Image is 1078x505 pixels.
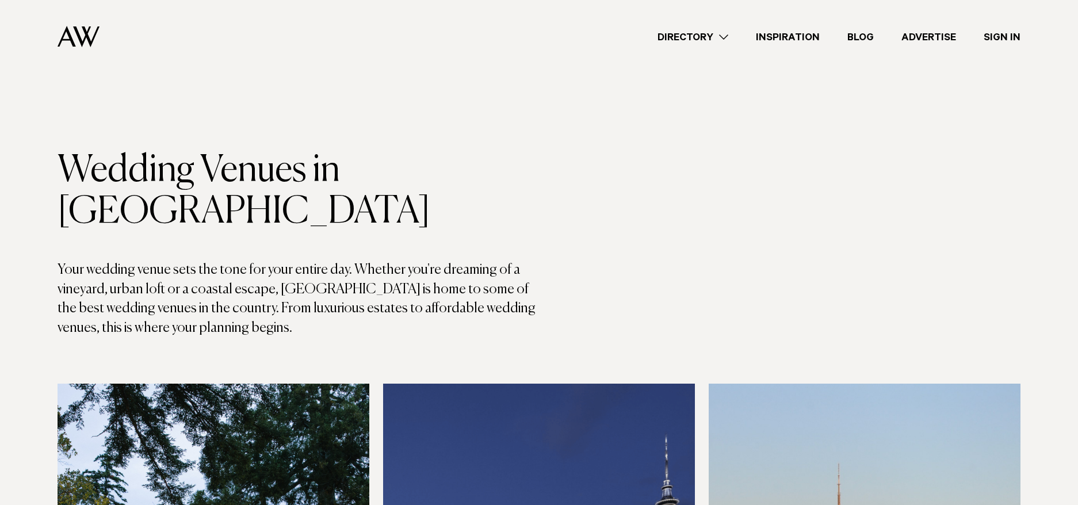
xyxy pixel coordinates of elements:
[888,29,970,45] a: Advertise
[970,29,1034,45] a: Sign In
[834,29,888,45] a: Blog
[742,29,834,45] a: Inspiration
[58,261,539,338] p: Your wedding venue sets the tone for your entire day. Whether you're dreaming of a vineyard, urba...
[644,29,742,45] a: Directory
[58,150,539,233] h1: Wedding Venues in [GEOGRAPHIC_DATA]
[58,26,100,47] img: Auckland Weddings Logo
